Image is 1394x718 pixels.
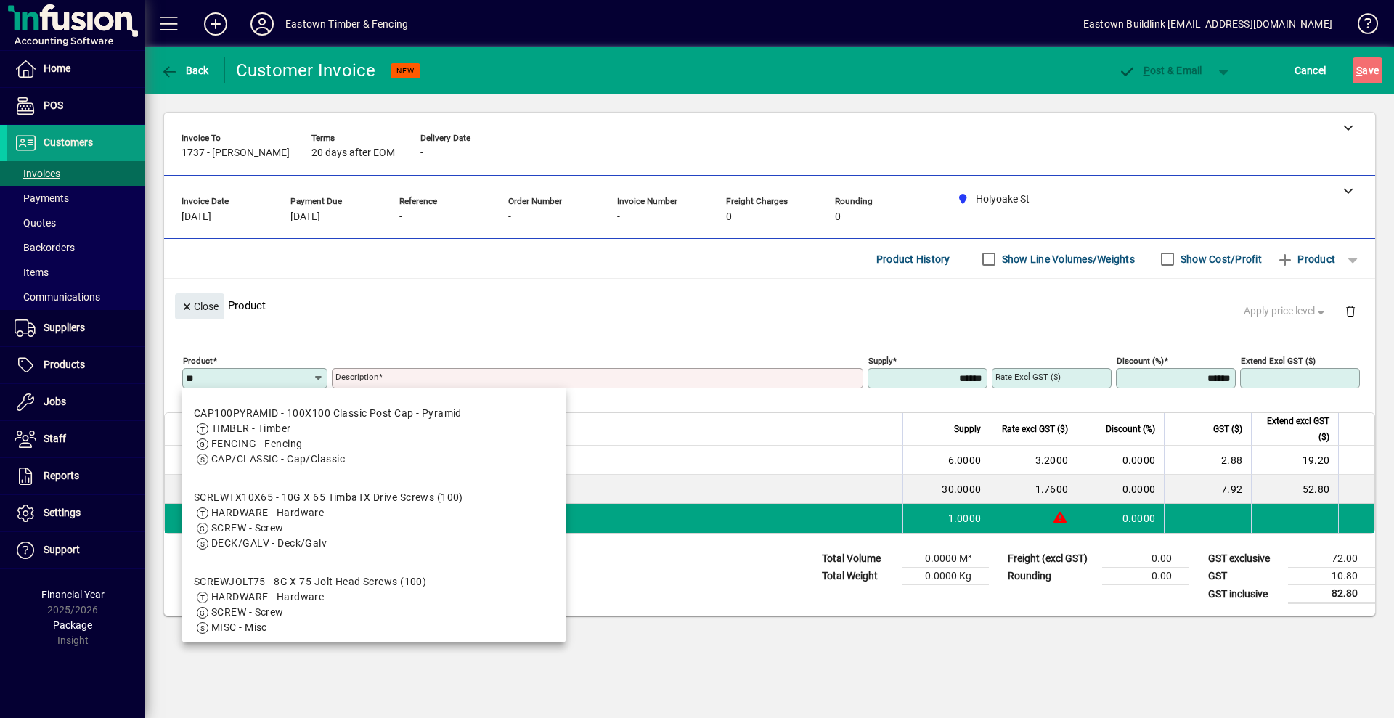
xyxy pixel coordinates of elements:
[617,211,620,223] span: -
[7,384,145,420] a: Jobs
[53,619,92,631] span: Package
[335,372,378,382] mat-label: Description
[211,438,302,449] span: FENCING - Fencing
[181,295,219,319] span: Close
[211,591,324,603] span: HARDWARE - Hardware
[44,99,63,111] span: POS
[182,394,566,478] mat-option: CAP100PYRAMID - 100X100 Classic Post Cap - Pyramid
[1251,475,1338,504] td: 52.80
[1144,65,1150,76] span: P
[902,550,989,568] td: 0.0000 M³
[44,544,80,555] span: Support
[44,359,85,370] span: Products
[1288,585,1375,603] td: 82.80
[15,168,60,179] span: Invoices
[1288,568,1375,585] td: 10.80
[7,347,145,383] a: Products
[999,252,1135,266] label: Show Line Volumes/Weights
[211,453,345,465] span: CAP/CLASSIC - Cap/Classic
[194,490,463,505] div: SCREWTX10X65 - 10G X 65 TimbaTX Drive Screws (100)
[948,511,982,526] span: 1.0000
[726,211,732,223] span: 0
[15,192,69,204] span: Payments
[7,310,145,346] a: Suppliers
[194,574,426,590] div: SCREWJOLT75 - 8G X 75 Jolt Head Screws (100)
[175,293,224,319] button: Close
[1201,585,1288,603] td: GST inclusive
[1083,12,1332,36] div: Eastown Buildlink [EMAIL_ADDRESS][DOMAIN_NAME]
[871,246,956,272] button: Product History
[7,51,145,87] a: Home
[211,507,324,518] span: HARDWARE - Hardware
[1288,550,1375,568] td: 72.00
[145,57,225,83] app-page-header-button: Back
[41,589,105,600] span: Financial Year
[396,66,415,76] span: NEW
[182,147,290,159] span: 1737 - [PERSON_NAME]
[182,478,566,563] mat-option: SCREWTX10X65 - 10G X 65 TimbaTX Drive Screws (100)
[1178,252,1262,266] label: Show Cost/Profit
[44,433,66,444] span: Staff
[995,372,1061,382] mat-label: Rate excl GST ($)
[7,235,145,260] a: Backorders
[311,147,395,159] span: 20 days after EOM
[7,285,145,309] a: Communications
[1251,446,1338,475] td: 19.20
[211,522,284,534] span: SCREW - Screw
[420,147,423,159] span: -
[182,211,211,223] span: [DATE]
[194,406,462,421] div: CAP100PYRAMID - 100X100 Classic Post Cap - Pyramid
[902,568,989,585] td: 0.0000 Kg
[1164,446,1251,475] td: 2.88
[999,453,1068,468] div: 3.2000
[44,396,66,407] span: Jobs
[7,532,145,568] a: Support
[160,65,209,76] span: Back
[7,421,145,457] a: Staff
[942,482,981,497] span: 30.0000
[7,495,145,531] a: Settings
[239,11,285,37] button: Profile
[1260,413,1329,445] span: Extend excl GST ($)
[1000,568,1102,585] td: Rounding
[1117,356,1164,366] mat-label: Discount (%)
[7,88,145,124] a: POS
[44,322,85,333] span: Suppliers
[1102,568,1189,585] td: 0.00
[1356,65,1362,76] span: S
[1238,298,1334,325] button: Apply price level
[7,186,145,211] a: Payments
[157,57,213,83] button: Back
[1347,3,1376,50] a: Knowledge Base
[1077,446,1164,475] td: 0.0000
[7,458,145,494] a: Reports
[1102,550,1189,568] td: 0.00
[44,470,79,481] span: Reports
[948,453,982,468] span: 6.0000
[815,568,902,585] td: Total Weight
[1244,303,1328,319] span: Apply price level
[285,12,408,36] div: Eastown Timber & Fencing
[1353,57,1382,83] button: Save
[171,299,228,312] app-page-header-button: Close
[15,291,100,303] span: Communications
[44,507,81,518] span: Settings
[1201,550,1288,568] td: GST exclusive
[1333,304,1368,317] app-page-header-button: Delete
[815,550,902,568] td: Total Volume
[1002,421,1068,437] span: Rate excl GST ($)
[15,217,56,229] span: Quotes
[1333,293,1368,328] button: Delete
[1077,475,1164,504] td: 0.0000
[236,59,376,82] div: Customer Invoice
[15,266,49,278] span: Items
[211,621,267,633] span: MISC - Misc
[211,423,291,434] span: TIMBER - Timber
[211,537,327,549] span: DECK/GALV - Deck/Galv
[1295,59,1326,82] span: Cancel
[1241,356,1316,366] mat-label: Extend excl GST ($)
[44,62,70,74] span: Home
[876,248,950,271] span: Product History
[508,211,511,223] span: -
[211,606,284,618] span: SCREW - Screw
